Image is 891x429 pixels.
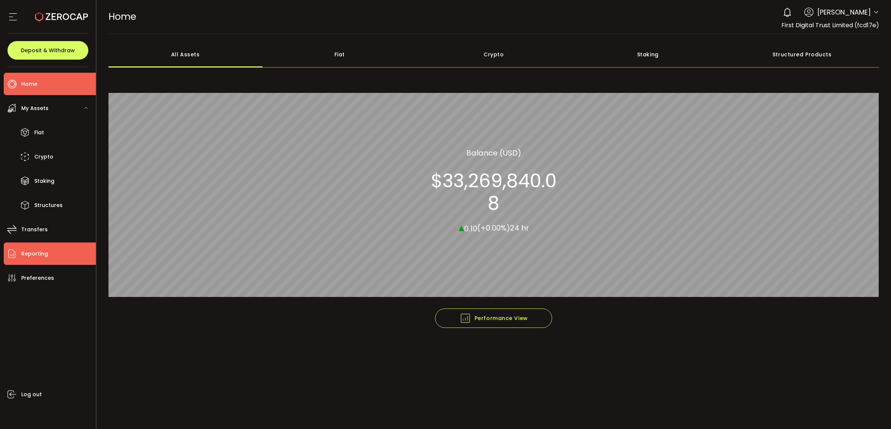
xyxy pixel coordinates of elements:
iframe: Chat Widget [854,393,891,429]
span: Preferences [21,273,54,284]
span: (+0.00%) [477,223,510,233]
span: My Assets [21,103,48,114]
div: Staking [571,41,725,68]
div: Crypto [417,41,571,68]
span: Performance View [460,313,528,324]
span: Log out [21,389,42,400]
span: Crypto [34,151,53,162]
span: ▴ [459,219,464,235]
span: [PERSON_NAME] [817,7,871,17]
span: Home [21,79,37,90]
span: Structures [34,200,63,211]
div: All Assets [108,41,263,68]
button: Deposit & Withdraw [7,41,88,60]
span: Staking [34,176,54,187]
span: First Digital Trust Limited (fcd17e) [781,21,879,29]
section: Balance (USD) [466,147,521,158]
section: $33,269,840.08 [425,169,562,214]
span: Home [108,10,136,23]
span: Deposit & Withdraw [21,48,75,53]
div: Structured Products [725,41,879,68]
span: Transfers [21,224,48,235]
span: Reporting [21,248,48,259]
button: Performance View [435,309,552,328]
div: Fiat [262,41,417,68]
span: 0.10 [464,223,477,234]
span: Fiat [34,127,44,138]
span: 24 hr [510,223,529,233]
